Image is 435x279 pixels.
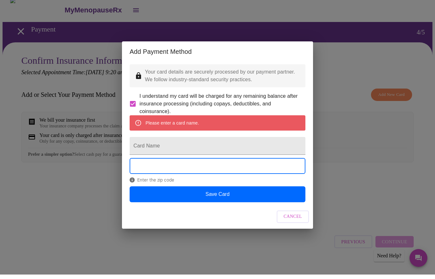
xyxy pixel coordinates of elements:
iframe: Secure Credit Card Form [130,163,305,178]
button: Cancel [277,215,309,227]
h2: Add Payment Method [130,51,305,61]
span: Cancel [284,217,302,225]
div: Please enter a card name. [146,122,199,133]
p: Your card details are securely processed by our payment partner. We follow industry-standard secu... [145,73,300,88]
button: Save Card [130,191,305,207]
span: I understand my card will be charged for any remaining balance after insurance processing (includ... [139,97,300,120]
span: Enter the zip code [130,182,305,187]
